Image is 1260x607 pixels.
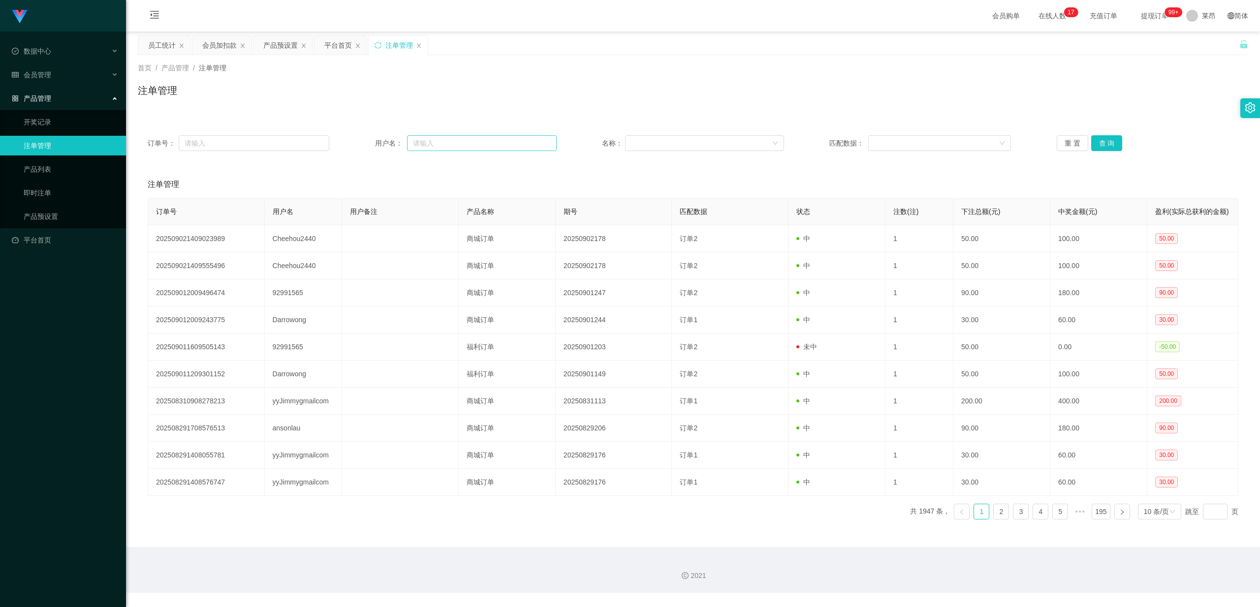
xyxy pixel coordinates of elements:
[375,42,381,49] i: 图标: sync
[1144,504,1169,519] div: 10 条/页
[796,316,810,324] span: 中
[556,252,672,279] td: 20250902178
[1155,423,1178,433] span: 90.00
[12,94,51,102] span: 产品管理
[680,208,707,215] span: 匹配数据
[1050,469,1147,496] td: 60.00
[1169,509,1175,516] i: 图标: down
[199,64,226,72] span: 注单管理
[148,225,265,252] td: 202509021409023989
[680,316,697,324] span: 订单1
[148,179,179,190] span: 注单管理
[885,361,953,388] td: 1
[1155,314,1178,325] span: 30.00
[12,71,51,79] span: 会员管理
[265,415,343,442] td: ansonlau
[179,135,329,151] input: 请输入
[265,306,343,334] td: Darrowong
[12,48,19,55] i: 图标: check-circle-o
[796,208,810,215] span: 状态
[796,397,810,405] span: 中
[953,361,1050,388] td: 50.00
[459,252,556,279] td: 商城订单
[1119,509,1125,515] i: 图标: right
[680,289,697,297] span: 订单2
[1155,395,1181,406] span: 200.00
[953,415,1050,442] td: 90.00
[265,334,343,361] td: 92991565
[953,306,1050,334] td: 30.00
[885,442,953,469] td: 1
[1050,225,1147,252] td: 100.00
[796,424,810,432] span: 中
[1013,504,1028,519] a: 3
[459,279,556,306] td: 商城订单
[161,64,189,72] span: 产品管理
[148,138,179,149] span: 订单号：
[1064,7,1078,17] sup: 17
[459,469,556,496] td: 商城订单
[885,225,953,252] td: 1
[1072,504,1088,519] span: •••
[375,138,407,149] span: 用户名：
[1092,504,1110,519] li: 195
[202,36,237,55] div: 会员加扣款
[1239,40,1248,49] i: 图标: unlock
[134,571,1252,581] div: 2021
[556,306,672,334] td: 20250901244
[829,138,868,149] span: 匹配数据：
[407,135,557,151] input: 请输入
[680,424,697,432] span: 订单2
[953,469,1050,496] td: 30.00
[24,207,118,226] a: 产品预设置
[148,361,265,388] td: 202509011209301152
[556,442,672,469] td: 20250829176
[680,370,697,378] span: 订单2
[680,397,697,405] span: 订单1
[459,361,556,388] td: 福利订单
[953,225,1050,252] td: 50.00
[1072,504,1088,519] li: 向后 5 页
[993,504,1009,519] li: 2
[953,334,1050,361] td: 50.00
[556,361,672,388] td: 20250901149
[1050,252,1147,279] td: 100.00
[680,343,697,351] span: 订单2
[459,442,556,469] td: 商城订单
[556,334,672,361] td: 20250901203
[1155,341,1180,352] span: -50.00
[564,208,577,215] span: 期号
[1058,208,1097,215] span: 中奖金额(元)
[193,64,195,72] span: /
[265,442,343,469] td: yyJimmygmailcom
[1033,504,1048,519] a: 4
[156,208,177,215] span: 订单号
[1050,306,1147,334] td: 60.00
[1114,504,1130,519] li: 下一页
[1071,7,1074,17] p: 7
[1068,7,1071,17] p: 1
[680,262,697,270] span: 订单2
[24,112,118,132] a: 开奖记录
[961,208,1000,215] span: 下注总额(元)
[885,415,953,442] td: 1
[1050,279,1147,306] td: 180.00
[385,36,413,55] div: 注单管理
[148,252,265,279] td: 202509021409555496
[772,140,778,147] i: 图标: down
[1050,388,1147,415] td: 400.00
[1155,287,1178,298] span: 90.00
[179,43,185,49] i: 图标: close
[1085,12,1122,19] span: 充值订单
[459,334,556,361] td: 福利订单
[999,140,1005,147] i: 图标: down
[148,415,265,442] td: 202508291708576513
[148,279,265,306] td: 202509012009496474
[556,388,672,415] td: 20250831113
[953,388,1050,415] td: 200.00
[680,451,697,459] span: 订单1
[12,71,19,78] i: 图标: table
[885,306,953,334] td: 1
[265,279,343,306] td: 92991565
[350,208,378,215] span: 用户备注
